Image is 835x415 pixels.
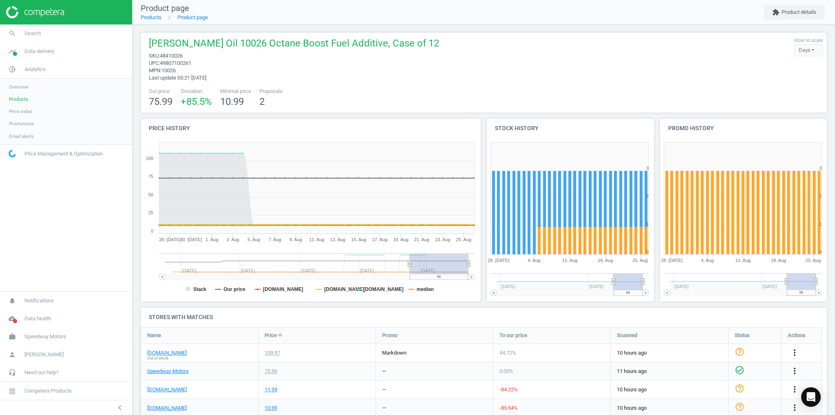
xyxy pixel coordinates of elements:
[147,355,168,361] span: Out of stock
[24,30,41,37] span: Search
[177,14,208,20] a: Product page
[735,402,744,412] i: help_outline
[149,67,161,73] span: mpn :
[268,237,281,242] tspan: 7. Aug
[9,150,16,158] img: wGWNvw8QSZomAAAAABJRU5ErkJggg==
[161,67,176,73] span: 10026
[149,37,439,52] span: [PERSON_NAME] Oil 10026 Octane Boost Fuel Additive, Case of 12
[141,119,481,138] h4: Price history
[735,384,744,393] i: help_outline
[149,96,172,107] span: 75.99
[24,351,64,358] span: [PERSON_NAME]
[617,368,722,375] span: 11 hours ago
[772,9,780,16] i: extension
[499,386,518,393] span: -84.22 %
[819,222,822,226] text: 1
[330,237,345,242] tspan: 13. Aug
[289,237,302,242] tspan: 9. Aug
[363,286,404,292] tspan: [DOMAIN_NAME]
[764,5,825,20] button: extensionProduct details
[382,404,386,412] div: —
[265,386,277,393] div: 11.99
[646,222,649,226] text: 1
[324,286,364,292] tspan: [DOMAIN_NAME]
[205,237,218,242] tspan: 1. Aug
[562,258,577,263] tspan: 11. Aug
[146,156,153,161] text: 100
[180,237,202,242] tspan: 30. [DATE]
[790,384,800,394] i: more_vert
[227,237,239,242] tspan: 3. Aug
[790,348,800,358] button: more_vert
[115,403,125,413] i: chevron_left
[499,332,527,339] span: To our price
[141,14,161,20] a: Products
[617,386,722,393] span: 10 hours ago
[148,210,153,215] text: 25
[24,48,54,55] span: Data delivery
[223,286,245,292] tspan: Our price
[499,368,513,374] span: 0.00 %
[771,258,786,263] tspan: 18. Aug
[788,332,806,339] span: Actions
[598,258,613,263] tspan: 18. Aug
[151,229,153,233] text: 0
[24,369,59,376] span: Need our help?
[181,88,212,95] span: Deviation
[220,96,244,107] span: 10.99
[382,368,386,375] div: —
[382,350,406,356] span: markdown
[488,258,509,263] tspan: 28. [DATE]
[147,349,187,357] a: [DOMAIN_NAME]
[790,366,800,377] button: more_vert
[147,404,187,412] a: [DOMAIN_NAME]
[414,237,429,242] tspan: 21. Aug
[247,237,260,242] tspan: 5. Aug
[4,347,20,362] i: person
[794,37,823,44] label: How to scale
[220,88,251,95] span: Minimal price
[393,237,408,242] tspan: 19. Aug
[735,347,744,357] i: help_outline
[487,119,654,138] h4: Stock history
[259,88,283,95] span: Proposals
[193,286,206,292] tspan: Stack
[9,120,34,127] span: Promotions
[148,192,153,197] text: 50
[149,60,160,66] span: upc :
[351,237,366,242] tspan: 15. Aug
[141,3,189,13] span: Product page
[4,365,20,380] i: headset_mic
[735,332,750,339] span: Status
[528,258,541,263] tspan: 4. Aug
[147,332,161,339] span: Name
[661,258,683,263] tspan: 28. [DATE]
[794,44,823,56] div: Days
[819,166,822,171] text: 3
[149,88,172,95] span: Our price
[141,308,827,327] h4: Stores with matches
[265,404,277,412] div: 10.99
[160,60,191,66] span: 49807100261
[660,119,827,138] h4: Promo history
[790,384,800,395] button: more_vert
[790,403,800,413] button: more_vert
[147,386,187,393] a: [DOMAIN_NAME]
[9,133,34,140] span: Email alerts
[4,26,20,41] i: search
[701,258,714,263] tspan: 4. Aug
[160,53,183,59] span: 48410026
[819,193,822,198] text: 2
[277,331,283,338] i: arrow_downward
[4,293,20,308] i: notifications
[148,174,153,179] text: 75
[4,62,20,77] i: pie_chart_outlined
[790,403,800,413] i: more_vert
[9,96,28,102] span: Products
[24,315,51,322] span: Data health
[24,297,54,304] span: Notifications
[819,249,822,254] text: 0
[646,166,649,171] text: 3
[9,84,29,90] span: Overview
[646,249,649,254] text: 0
